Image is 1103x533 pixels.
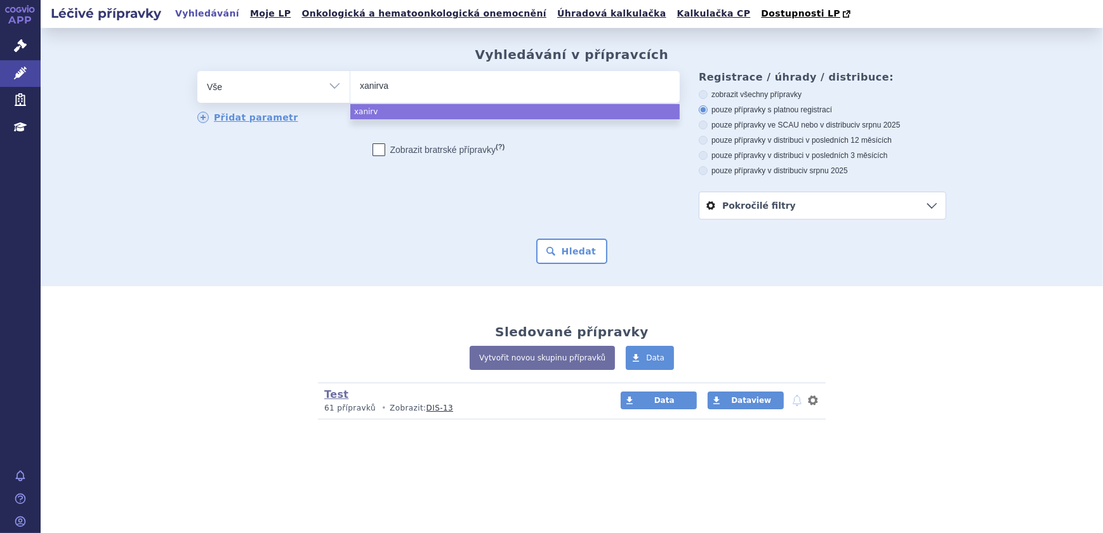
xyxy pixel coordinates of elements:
a: Test [324,388,348,400]
button: Hledat [536,239,608,264]
label: pouze přípravky ve SCAU nebo v distribuci [699,120,946,130]
span: Data [654,396,675,405]
a: Data [621,392,697,409]
label: pouze přípravky v distribuci v posledních 3 měsících [699,150,946,161]
label: zobrazit všechny přípravky [699,89,946,100]
a: Vyhledávání [171,5,243,22]
a: Dostupnosti LP [757,5,857,23]
h2: Sledované přípravky [495,324,649,339]
h2: Vyhledávání v přípravcích [475,47,669,62]
li: xanirv [350,104,680,119]
span: Data [646,353,664,362]
span: 61 přípravků [324,404,376,412]
label: pouze přípravky v distribuci v posledních 12 měsících [699,135,946,145]
button: notifikace [791,393,803,408]
label: pouze přípravky v distribuci [699,166,946,176]
span: v srpnu 2025 [803,166,847,175]
span: Dostupnosti LP [761,8,840,18]
i: • [378,403,390,414]
a: Vytvořit novou skupinu přípravků [470,346,615,370]
label: Zobrazit bratrské přípravky [373,143,505,156]
span: v srpnu 2025 [856,121,900,129]
p: Zobrazit: [324,403,597,414]
h3: Registrace / úhrady / distribuce: [699,71,946,83]
button: nastavení [807,393,819,408]
a: Moje LP [246,5,294,22]
a: DIS-13 [426,404,453,412]
a: Úhradová kalkulačka [553,5,670,22]
a: Kalkulačka CP [673,5,755,22]
h2: Léčivé přípravky [41,4,171,22]
abbr: (?) [496,143,505,151]
a: Pokročilé filtry [699,192,946,219]
label: pouze přípravky s platnou registrací [699,105,946,115]
a: Onkologická a hematoonkologická onemocnění [298,5,550,22]
a: Data [626,346,674,370]
a: Přidat parametr [197,112,298,123]
span: Dataview [731,396,771,405]
a: Dataview [708,392,784,409]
